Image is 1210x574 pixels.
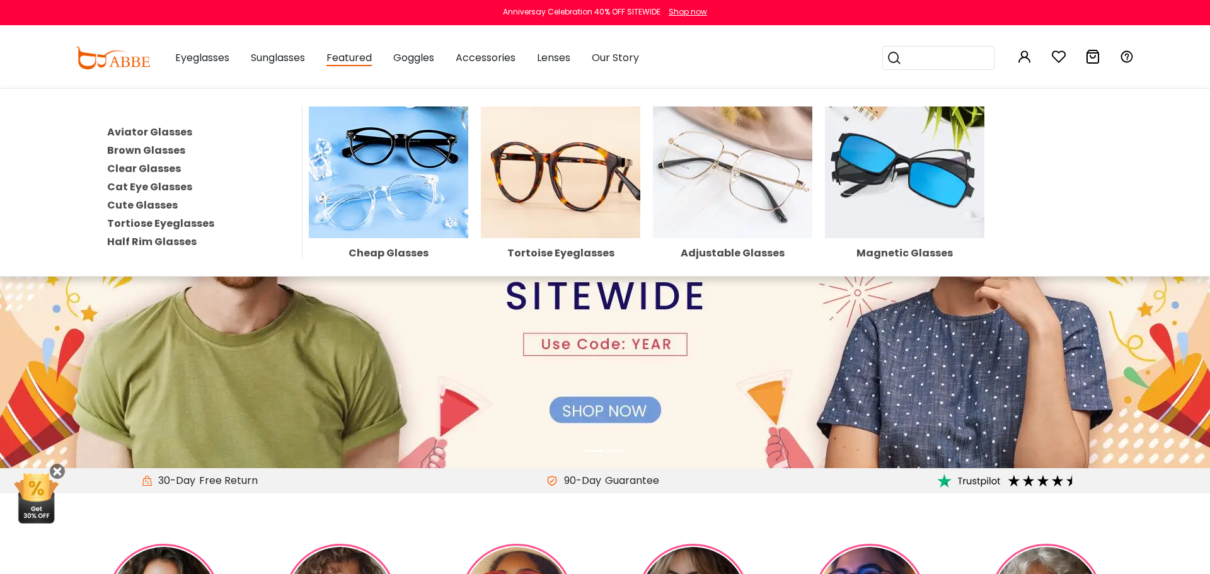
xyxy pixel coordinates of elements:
[107,161,181,176] a: Clear Glasses
[662,6,707,17] a: Shop now
[13,473,60,524] img: mini welcome offer
[107,125,192,139] a: Aviator Glasses
[592,50,639,65] span: Our Story
[653,164,812,258] a: Adjustable Glasses
[107,198,178,212] a: Cute Glasses
[152,473,195,488] span: 30-Day
[825,164,984,258] a: Magnetic Glasses
[309,248,468,258] div: Cheap Glasses
[76,47,150,69] img: abbeglasses.com
[481,248,640,258] div: Tortoise Eyeglasses
[251,50,305,65] span: Sunglasses
[653,248,812,258] div: Adjustable Glasses
[309,106,468,238] img: Cheap Glasses
[481,106,640,238] img: Tortoise Eyeglasses
[601,473,663,488] div: Guarantee
[107,234,197,249] a: Half Rim Glasses
[669,6,707,18] div: Shop now
[825,248,984,258] div: Magnetic Glasses
[195,473,262,488] div: Free Return
[456,50,516,65] span: Accessories
[503,6,660,18] div: Anniversay Celebration 40% OFF SITEWIDE
[558,473,601,488] span: 90-Day
[107,216,214,231] a: Tortiose Eyeglasses
[309,164,468,258] a: Cheap Glasses
[107,180,192,194] a: Cat Eye Glasses
[175,50,229,65] span: Eyeglasses
[537,50,570,65] span: Lenses
[481,164,640,258] a: Tortoise Eyeglasses
[653,106,812,238] img: Adjustable Glasses
[107,143,185,158] a: Brown Glasses
[825,106,984,238] img: Magnetic Glasses
[393,50,434,65] span: Goggles
[326,50,372,66] span: Featured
